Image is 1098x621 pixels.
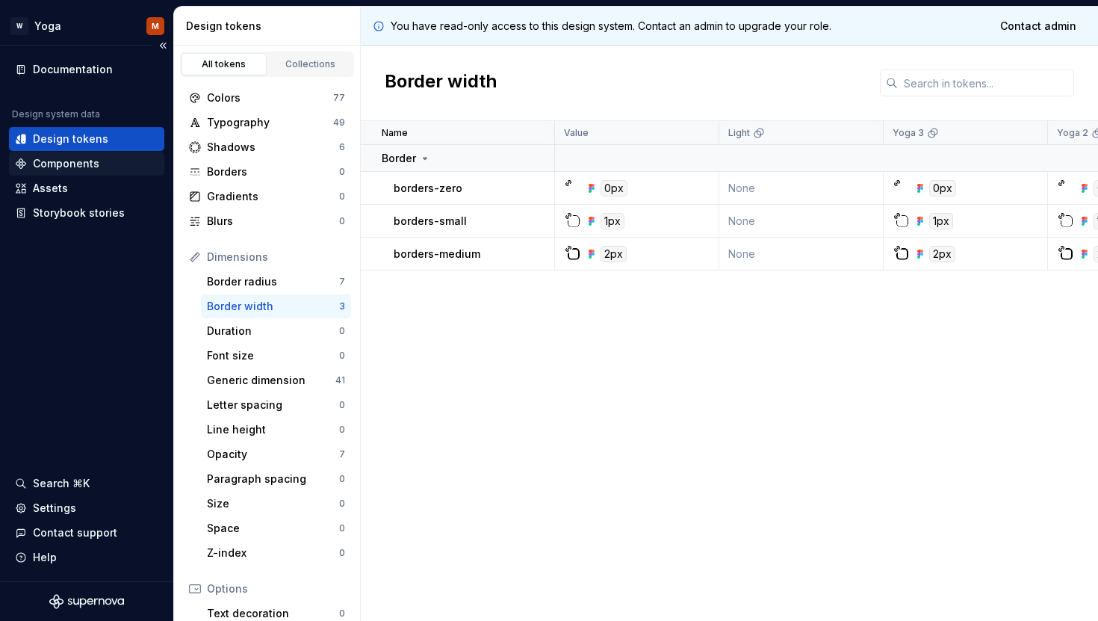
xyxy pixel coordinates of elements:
[183,111,351,135] a: Typography49
[339,522,345,534] div: 0
[33,206,125,220] div: Storybook stories
[201,294,351,318] a: Border width3
[391,19,831,34] p: You have read-only access to this design system. Contact an admin to upgrade your role.
[201,442,351,466] a: Opacity7
[339,448,345,460] div: 7
[201,319,351,343] a: Duration0
[207,274,339,289] div: Border radius
[33,476,90,491] div: Search ⌘K
[201,393,351,417] a: Letter spacing0
[207,373,335,388] div: Generic dimension
[10,17,28,35] div: W
[990,13,1086,40] a: Contact admin
[394,181,462,196] p: borders-zero
[183,135,351,159] a: Shadows6
[183,209,351,233] a: Blurs0
[201,492,351,516] a: Size0
[929,246,955,262] div: 2px
[339,300,345,312] div: 3
[339,350,345,362] div: 0
[394,247,480,262] p: borders-medium
[207,115,333,130] div: Typography
[34,19,61,34] div: Yoga
[207,348,339,363] div: Font size
[201,418,351,442] a: Line height0
[9,496,164,520] a: Settings
[339,473,345,485] div: 0
[719,172,884,205] td: None
[201,467,351,491] a: Paragraph spacing0
[207,140,339,155] div: Shadows
[273,58,348,70] div: Collections
[33,156,99,171] div: Components
[183,160,351,184] a: Borders0
[201,344,351,368] a: Font size0
[207,250,345,265] div: Dimensions
[207,581,345,596] div: Options
[385,69,497,96] h2: Border width
[564,127,589,139] p: Value
[33,501,76,516] div: Settings
[207,299,339,314] div: Border width
[1057,127,1088,139] p: Yoga 2
[207,606,339,621] div: Text decoration
[9,546,164,569] button: Help
[207,496,339,511] div: Size
[339,547,345,559] div: 0
[9,521,164,545] button: Contact support
[207,546,339,560] div: Z-index
[49,594,124,609] svg: Supernova Logo
[339,498,345,510] div: 0
[33,62,113,77] div: Documentation
[893,127,924,139] p: Yoga 3
[929,213,953,229] div: 1px
[333,92,345,104] div: 77
[339,399,345,411] div: 0
[187,58,261,70] div: All tokens
[898,69,1074,96] input: Search in tokens...
[339,608,345,620] div: 0
[152,35,173,56] button: Collapse sidebar
[33,132,108,146] div: Design tokens
[394,214,467,229] p: borders-small
[382,127,408,139] p: Name
[3,10,170,42] button: WYogaM
[152,20,159,32] div: M
[339,141,345,153] div: 6
[9,152,164,176] a: Components
[601,213,624,229] div: 1px
[719,238,884,271] td: None
[207,214,339,229] div: Blurs
[201,270,351,294] a: Border radius7
[207,189,339,204] div: Gradients
[183,86,351,110] a: Colors77
[207,472,339,486] div: Paragraph spacing
[201,541,351,565] a: Z-index0
[728,127,750,139] p: Light
[339,191,345,203] div: 0
[207,447,339,462] div: Opacity
[339,276,345,288] div: 7
[929,180,956,197] div: 0px
[601,180,627,197] div: 0px
[207,521,339,536] div: Space
[207,324,339,339] div: Duration
[382,151,416,166] p: Border
[201,516,351,540] a: Space0
[9,127,164,151] a: Design tokens
[33,550,57,565] div: Help
[719,205,884,238] td: None
[33,181,68,196] div: Assets
[207,90,333,105] div: Colors
[339,166,345,178] div: 0
[207,398,339,413] div: Letter spacing
[335,374,345,386] div: 41
[201,368,351,392] a: Generic dimension41
[333,117,345,129] div: 49
[12,108,100,120] div: Design system data
[601,246,627,262] div: 2px
[9,58,164,81] a: Documentation
[9,472,164,495] button: Search ⌘K
[339,215,345,227] div: 0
